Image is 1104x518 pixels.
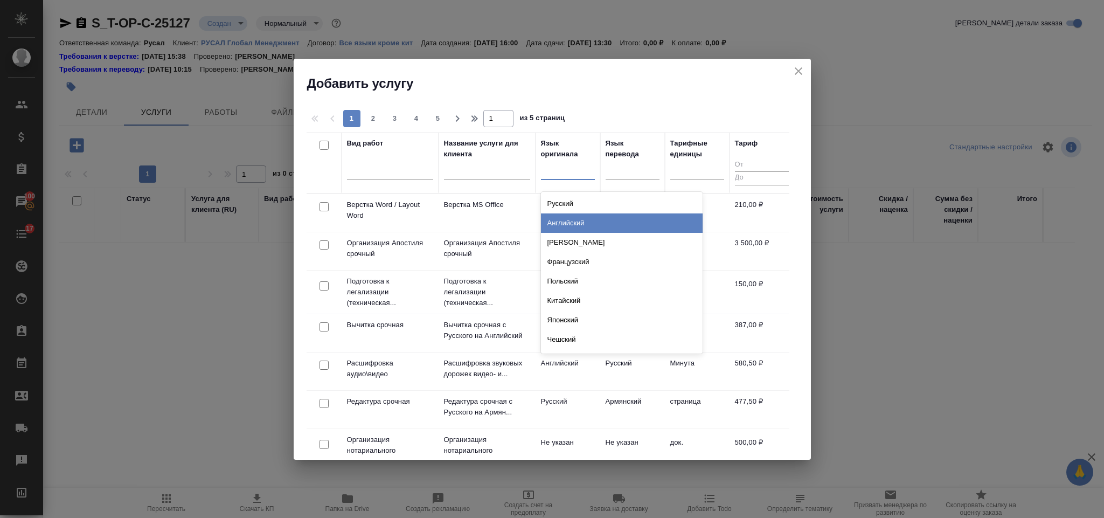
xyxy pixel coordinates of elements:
div: Название услуги для клиента [444,138,530,160]
p: Верстка Word / Layout Word [347,199,433,221]
div: Китайский [541,291,703,310]
p: Расшифровка звуковых дорожек видео- и... [444,358,530,379]
td: Не указан [536,194,600,232]
div: Английский [541,213,703,233]
div: Японский [541,310,703,330]
div: Русский [541,194,703,213]
p: Вычитка срочная с Русского на Английский [444,320,530,341]
span: 3 [386,113,404,124]
div: Французский [541,252,703,272]
button: 2 [365,110,382,127]
td: Не указан [600,432,665,469]
td: Английский [536,353,600,390]
p: Организация Апостиля срочный [444,238,530,259]
p: Верстка MS Office [444,199,530,210]
td: 210,00 ₽ [730,194,794,232]
div: Язык перевода [606,138,659,160]
span: 5 [429,113,447,124]
p: Редактура срочная [347,396,433,407]
p: Организация нотариального удостоверен... [444,434,530,467]
td: Русский [600,353,665,390]
span: 4 [408,113,425,124]
p: Организация нотариального удостоверен... [347,434,433,467]
input: До [735,171,789,185]
p: Вычитка срочная [347,320,433,330]
td: 580,50 ₽ [730,353,794,390]
button: close [790,63,807,79]
div: Сербский [541,349,703,369]
p: Расшифровка аудио\видео [347,358,433,379]
td: Не указан [536,432,600,469]
div: Язык оригинала [541,138,595,160]
span: 2 [365,113,382,124]
td: Русский [536,314,600,352]
span: из 5 страниц [520,112,565,127]
input: От [735,158,789,172]
p: Подготовка к легализации (техническая... [347,276,433,308]
td: док. [665,432,730,469]
td: Минута [665,353,730,390]
div: Тариф [735,138,758,149]
td: 477,50 ₽ [730,391,794,429]
td: Армянский [600,391,665,429]
div: Чешский [541,330,703,349]
td: 3 500,00 ₽ [730,232,794,270]
button: 3 [386,110,404,127]
div: Польский [541,272,703,291]
button: 5 [429,110,447,127]
div: Тарифные единицы [670,138,724,160]
p: Подготовка к легализации (техническая... [444,276,530,308]
td: 387,00 ₽ [730,314,794,352]
div: [PERSON_NAME] [541,233,703,252]
td: 150,00 ₽ [730,273,794,311]
td: 500,00 ₽ [730,432,794,469]
td: Русский [536,391,600,429]
p: Организация Апостиля срочный [347,238,433,259]
td: Не указан [536,273,600,311]
h2: Добавить услугу [307,75,811,92]
td: Не указан [536,232,600,270]
div: Вид работ [347,138,384,149]
p: Редактура срочная с Русского на Армян... [444,396,530,418]
button: 4 [408,110,425,127]
td: страница [665,391,730,429]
